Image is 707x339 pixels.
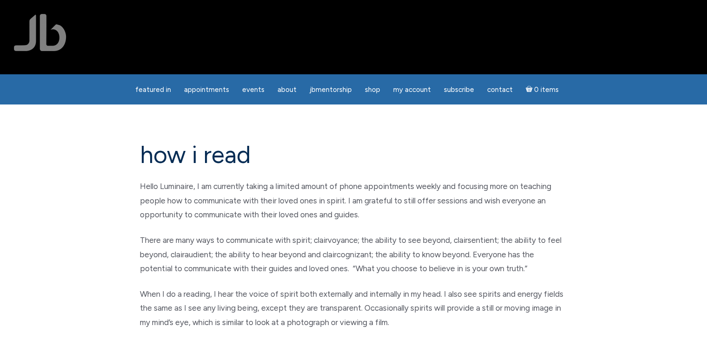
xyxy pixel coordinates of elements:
span: JBMentorship [310,85,352,94]
h1: how i read [140,142,568,168]
span: Subscribe [444,85,474,94]
a: Events [237,81,270,99]
a: Subscribe [438,81,480,99]
a: About [272,81,302,99]
a: featured in [130,81,177,99]
span: Events [242,85,264,94]
span: My Account [393,85,431,94]
img: Jamie Butler. The Everyday Medium [14,14,66,51]
span: Shop [365,85,380,94]
p: When I do a reading, I hear the voice of spirit both externally and internally in my head. I also... [140,287,568,330]
a: My Account [388,81,436,99]
span: featured in [135,85,171,94]
span: Appointments [184,85,229,94]
p: There are many ways to communicate with spirit; clairvoyance; the ability to see beyond, clairsen... [140,233,568,276]
span: About [278,85,297,94]
span: Shares [687,102,702,106]
a: JBMentorship [304,81,357,99]
i: Cart [526,85,535,94]
span: Contact [487,85,513,94]
a: Shop [359,81,386,99]
a: Contact [482,81,518,99]
a: Cart0 items [520,80,565,99]
a: Appointments [178,81,235,99]
span: 0 items [534,86,559,93]
p: Hello Luminaire, I am currently taking a limited amount of phone appointments weekly and focusing... [140,179,568,222]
